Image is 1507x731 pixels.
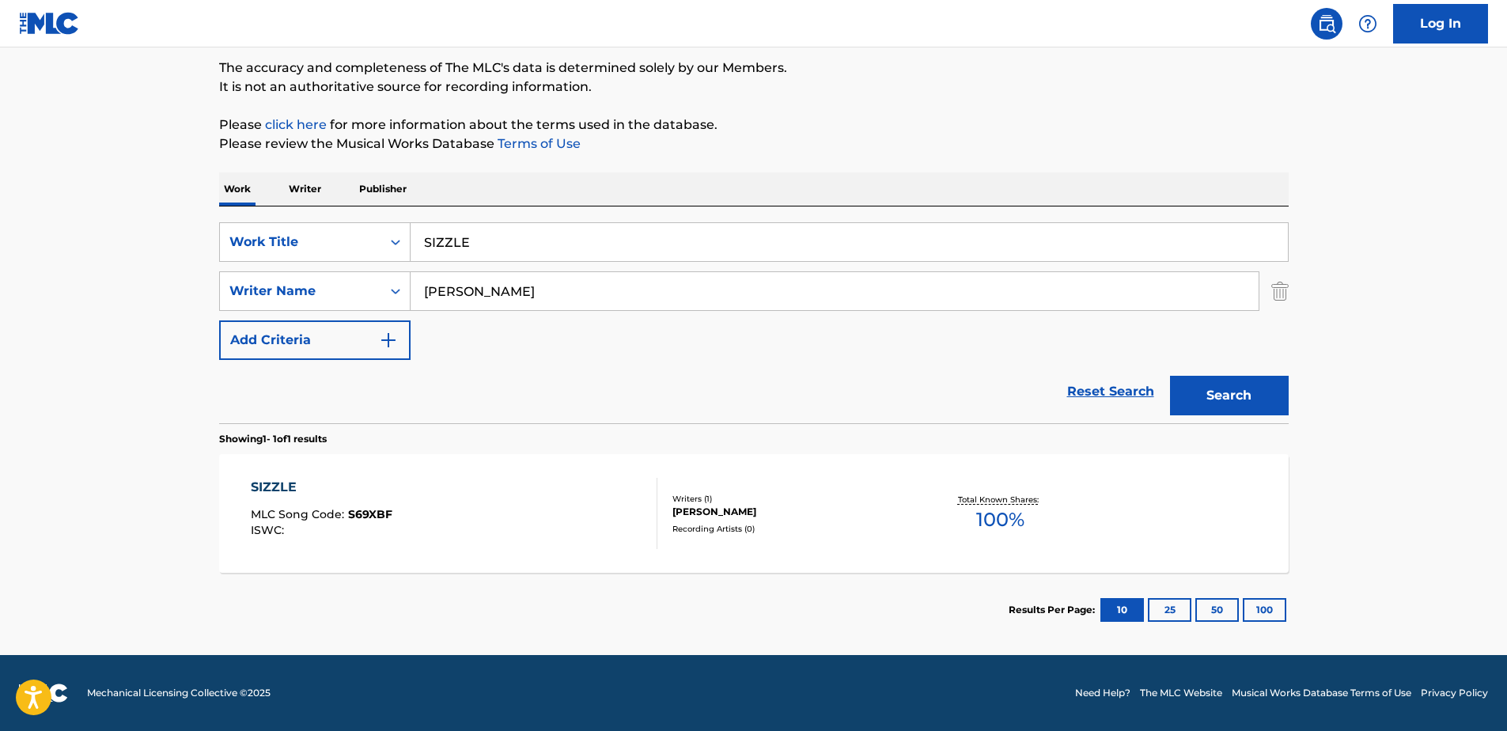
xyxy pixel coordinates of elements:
[1009,603,1099,617] p: Results Per Page:
[1059,374,1162,409] a: Reset Search
[219,172,256,206] p: Work
[976,506,1024,534] span: 100 %
[251,507,348,521] span: MLC Song Code :
[1317,14,1336,33] img: search
[1243,598,1286,622] button: 100
[1170,376,1289,415] button: Search
[1148,598,1191,622] button: 25
[672,505,911,519] div: [PERSON_NAME]
[672,523,911,535] div: Recording Artists ( 0 )
[265,117,327,132] a: click here
[19,12,80,35] img: MLC Logo
[219,222,1289,423] form: Search Form
[1232,686,1411,700] a: Musical Works Database Terms of Use
[1311,8,1342,40] a: Public Search
[251,523,288,537] span: ISWC :
[494,136,581,151] a: Terms of Use
[19,684,68,703] img: logo
[1195,598,1239,622] button: 50
[672,493,911,505] div: Writers ( 1 )
[229,282,372,301] div: Writer Name
[219,134,1289,153] p: Please review the Musical Works Database
[219,320,411,360] button: Add Criteria
[1075,686,1130,700] a: Need Help?
[354,172,411,206] p: Publisher
[219,454,1289,573] a: SIZZLEMLC Song Code:S69XBFISWC:Writers (1)[PERSON_NAME]Recording Artists (0)Total Known Shares:100%
[379,331,398,350] img: 9d2ae6d4665cec9f34b9.svg
[1352,8,1384,40] div: Help
[1421,686,1488,700] a: Privacy Policy
[348,507,392,521] span: S69XBF
[1358,14,1377,33] img: help
[219,432,327,446] p: Showing 1 - 1 of 1 results
[1393,4,1488,44] a: Log In
[219,116,1289,134] p: Please for more information about the terms used in the database.
[219,59,1289,78] p: The accuracy and completeness of The MLC's data is determined solely by our Members.
[1271,271,1289,311] img: Delete Criterion
[958,494,1043,506] p: Total Known Shares:
[229,233,372,252] div: Work Title
[219,78,1289,97] p: It is not an authoritative source for recording information.
[1100,598,1144,622] button: 10
[87,686,271,700] span: Mechanical Licensing Collective © 2025
[251,478,392,497] div: SIZZLE
[284,172,326,206] p: Writer
[1140,686,1222,700] a: The MLC Website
